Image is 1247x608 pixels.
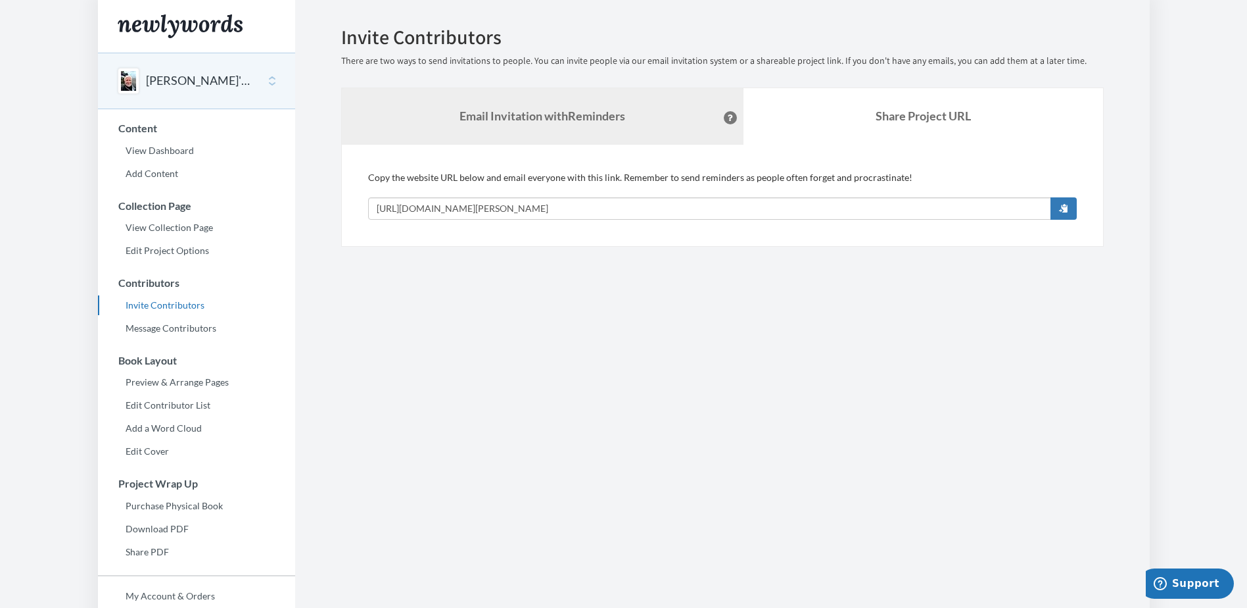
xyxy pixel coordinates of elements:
h3: Content [99,122,295,134]
a: Message Contributors [98,318,295,338]
h2: Invite Contributors [341,26,1104,48]
p: There are two ways to send invitations to people. You can invite people via our email invitation ... [341,55,1104,68]
img: Newlywords logo [118,14,243,38]
a: Edit Project Options [98,241,295,261]
button: [PERSON_NAME]'s Retirement Scrapbook [146,72,252,89]
h3: Contributors [99,277,295,289]
a: Download PDF [98,519,295,539]
a: My Account & Orders [98,586,295,606]
a: Preview & Arrange Pages [98,372,295,392]
a: Share PDF [98,542,295,562]
iframe: Opens a widget where you can chat to one of our agents [1146,569,1234,601]
h3: Book Layout [99,355,295,367]
strong: Email Invitation with Reminders [459,109,625,123]
a: View Collection Page [98,218,295,238]
b: Share Project URL [876,109,971,123]
a: Purchase Physical Book [98,496,295,516]
a: Add a Word Cloud [98,418,295,438]
a: Edit Cover [98,442,295,461]
h3: Collection Page [99,200,295,212]
a: Invite Contributors [98,295,295,315]
a: Edit Contributor List [98,395,295,415]
div: Copy the website URL below and email everyone with this link. Remember to send reminders as peopl... [368,171,1077,220]
h3: Project Wrap Up [99,478,295,490]
a: View Dashboard [98,141,295,161]
a: Add Content [98,164,295,184]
